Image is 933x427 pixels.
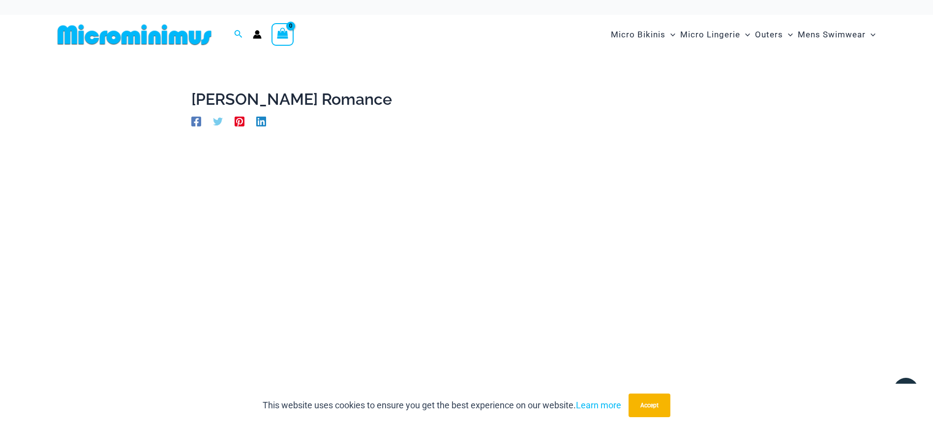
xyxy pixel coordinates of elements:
[607,18,880,51] nav: Site Navigation
[783,22,793,47] span: Menu Toggle
[680,22,740,47] span: Micro Lingerie
[755,22,783,47] span: Outers
[256,116,266,126] a: Linkedin
[608,20,678,50] a: Micro BikinisMenu ToggleMenu Toggle
[752,20,795,50] a: OutersMenu ToggleMenu Toggle
[253,30,262,39] a: Account icon link
[235,116,244,126] a: Pinterest
[678,20,752,50] a: Micro LingerieMenu ToggleMenu Toggle
[54,24,215,46] img: MM SHOP LOGO FLAT
[629,394,670,417] button: Accept
[795,20,878,50] a: Mens SwimwearMenu ToggleMenu Toggle
[740,22,750,47] span: Menu Toggle
[576,400,621,410] a: Learn more
[798,22,866,47] span: Mens Swimwear
[665,22,675,47] span: Menu Toggle
[234,29,243,41] a: Search icon link
[263,398,621,413] p: This website uses cookies to ensure you get the best experience on our website.
[191,90,742,109] h1: [PERSON_NAME] Romance
[213,116,223,126] a: Twitter
[271,23,294,46] a: View Shopping Cart, empty
[866,22,875,47] span: Menu Toggle
[611,22,665,47] span: Micro Bikinis
[191,116,201,126] a: Facebook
